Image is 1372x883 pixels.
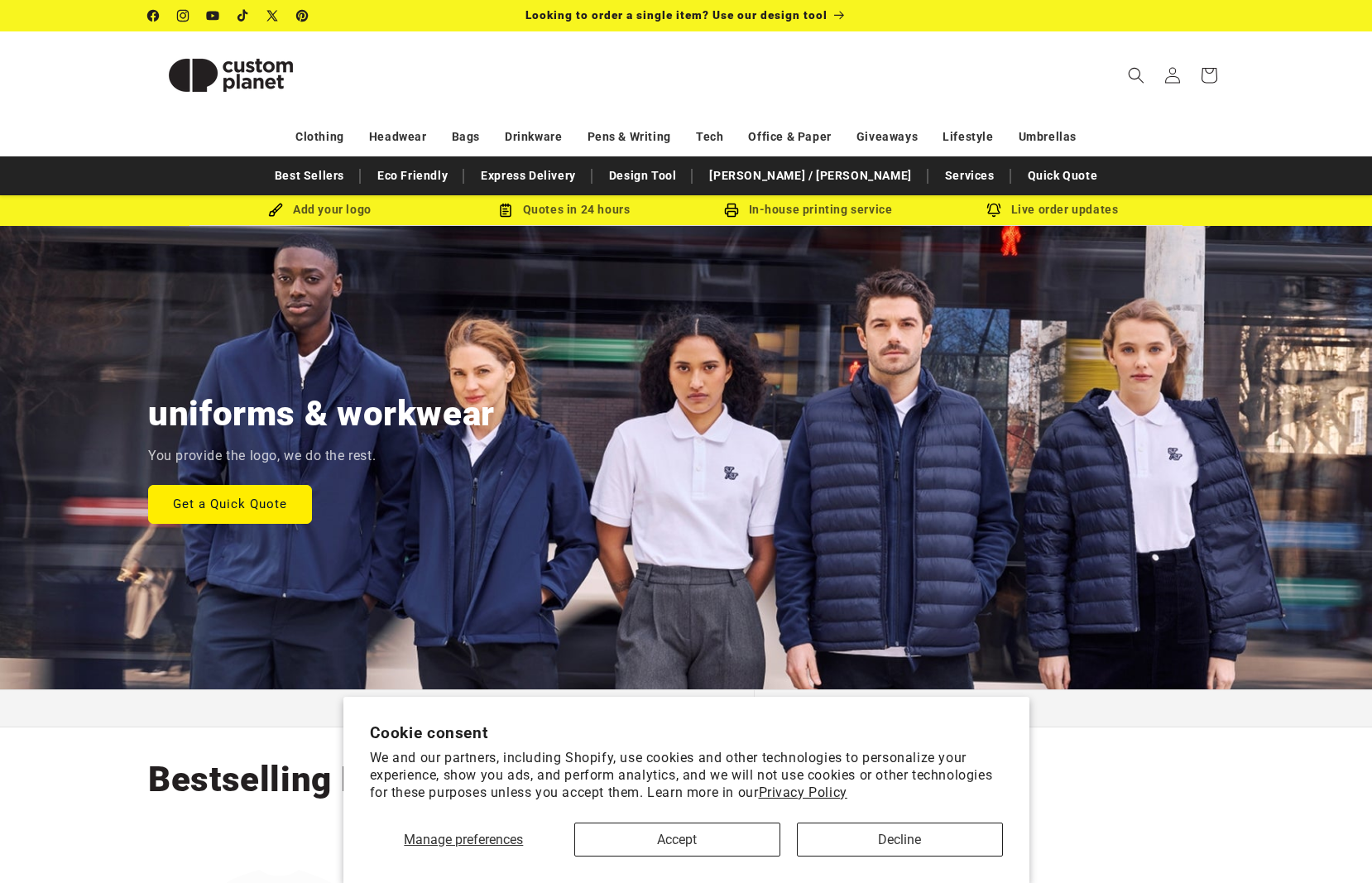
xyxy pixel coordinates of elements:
a: Drinkware [505,122,562,151]
button: Load slide 3 of 3 [678,696,703,721]
a: Clothing [295,122,344,151]
a: Headwear [369,122,427,151]
p: You provide the logo, we do the rest. [148,444,376,468]
h2: uniforms & workwear [148,391,495,436]
a: [PERSON_NAME] / [PERSON_NAME] [701,161,919,190]
span: Manage preferences [404,832,523,847]
div: Live order updates [930,199,1174,220]
img: Order Updates Icon [498,203,513,218]
div: Quotes in 24 hours [442,199,686,220]
a: Tech [696,122,723,151]
a: Eco Friendly [369,161,456,190]
button: Next slide [712,690,749,727]
a: Get a Quick Quote [148,484,312,523]
div: Add your logo [198,199,442,220]
img: Custom Planet [148,38,314,113]
span: Looking to order a single item? Use our design tool [525,8,828,22]
a: Giveaways [856,122,918,151]
button: Pause slideshow [754,690,790,727]
a: Express Delivery [473,161,584,190]
a: Quick Quote [1019,161,1106,190]
button: Decline [797,823,1003,857]
summary: Search [1118,57,1154,94]
button: Manage preferences [370,823,559,857]
a: Office & Paper [748,122,831,151]
a: Bags [452,122,480,151]
a: Pens & Writing [588,122,671,151]
a: Best Sellers [266,161,353,190]
a: Umbrellas [1019,122,1077,151]
a: Services [937,161,1003,190]
h2: Cookie consent [370,723,1003,742]
h2: Bestselling Printed Merch. [148,757,583,802]
a: Custom Planet [142,31,320,118]
div: In-house printing service [686,199,930,220]
button: Load slide 1 of 3 [628,696,653,721]
a: Design Tool [601,161,685,190]
img: Brush Icon [268,203,283,218]
a: Privacy Policy [759,785,847,800]
p: We and our partners, including Shopify, use cookies and other technologies to personalize your ex... [370,750,1003,801]
img: Order updates [986,203,1001,218]
button: Accept [574,823,780,857]
button: Load slide 2 of 3 [653,696,678,721]
img: In-house printing [724,203,739,218]
button: Previous slide [582,690,618,727]
a: Lifestyle [943,122,993,151]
